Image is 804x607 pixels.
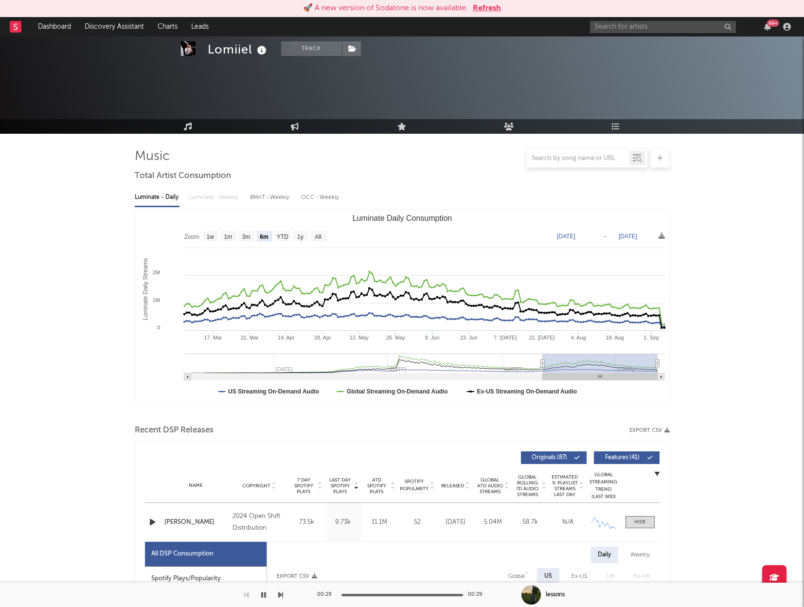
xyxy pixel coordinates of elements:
[527,155,629,162] input: Search by song name or URL
[477,477,503,495] span: Global ATD Audio Streams
[590,547,618,563] div: Daily
[643,335,659,340] text: 1. Sep
[31,17,78,36] a: Dashboard
[142,258,148,320] text: Luminate Daily Streams
[145,542,267,567] div: All DSP Consumption
[546,590,565,599] div: lessons
[352,214,452,222] text: Luminate Daily Consumption
[602,233,608,240] text: →
[460,335,477,340] text: 23. Jun
[315,233,321,240] text: All
[364,477,390,495] span: ATD Spotify Plays
[529,335,554,340] text: 21. [DATE]
[364,518,395,527] div: 11.1M
[281,41,342,56] button: Track
[135,425,214,436] span: Recent DSP Releases
[135,170,231,182] span: Total Artist Consumption
[291,518,322,527] div: 73.5k
[552,518,584,527] div: N/A
[276,233,288,240] text: YTD
[152,269,160,275] text: 2M
[508,571,525,582] div: Global
[242,483,270,489] span: Copyright
[303,2,468,14] div: 🚀 A new version of Sodatone is now available.
[232,511,286,534] div: 2024 Open Shift Distribution
[589,471,618,500] div: Global Streaming Trend (Last 60D)
[521,451,587,464] button: Originals(87)
[552,474,578,498] span: Estimated % Playlist Streams Last Day
[514,474,541,498] span: Global Rolling 7D Audio Streams
[606,335,624,340] text: 18. Aug
[623,547,657,563] div: Weekly
[204,335,222,340] text: 17. Mar
[242,233,250,240] text: 3m
[224,233,232,240] text: 1m
[386,335,405,340] text: 26. May
[240,335,259,340] text: 31. Mar
[594,451,660,464] button: Features(41)
[327,477,353,495] span: Last Day Spotify Plays
[494,335,517,340] text: 7. [DATE]
[557,233,575,240] text: [DATE]
[164,518,228,527] a: [PERSON_NAME]
[600,455,645,461] span: Features ( 41 )
[439,518,472,527] div: [DATE]
[327,518,359,527] div: 9.73k
[151,17,184,36] a: Charts
[157,324,160,330] text: 0
[152,297,160,303] text: 1M
[590,21,736,33] input: Search for artists
[473,2,501,14] button: Refresh
[571,335,586,340] text: 4. Aug
[260,233,268,240] text: 6m
[314,335,331,340] text: 28. Apr
[228,388,319,395] text: US Streaming On-Demand Audio
[619,233,637,240] text: [DATE]
[145,567,267,591] div: Spotify Plays/Popularity
[78,17,151,36] a: Discovery Assistant
[250,189,291,206] div: BMAT - Weekly
[477,388,577,395] text: Ex-US Streaming On-Demand Audio
[151,548,214,560] div: All DSP Consumption
[301,189,340,206] div: OCC - Weekly
[291,477,317,495] span: 7 Day Spotify Plays
[206,233,214,240] text: 1w
[764,23,771,31] button: 99+
[441,483,464,489] span: Released
[164,482,228,489] div: Name
[184,17,215,36] a: Leads
[477,518,509,527] div: 5.04M
[572,571,587,582] div: Ex-US
[767,19,779,27] div: 99 +
[425,335,439,340] text: 9. Jun
[527,455,572,461] span: Originals ( 87 )
[468,589,487,601] div: 00:29
[135,189,179,206] div: Luminate - Daily
[544,571,552,582] div: US
[297,233,304,240] text: 1y
[317,589,337,601] div: 00:29
[400,478,429,493] span: Spotify Popularity
[514,518,547,527] div: 58.7k
[208,41,269,57] div: Lomiiel
[277,573,317,579] button: Export CSV
[135,210,669,405] svg: Luminate Daily Consumption
[349,335,369,340] text: 12. May
[184,233,199,240] text: Zoom
[346,388,447,395] text: Global Streaming On-Demand Audio
[400,518,434,527] div: 52
[277,335,294,340] text: 14. Apr
[629,428,670,433] button: Export CSV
